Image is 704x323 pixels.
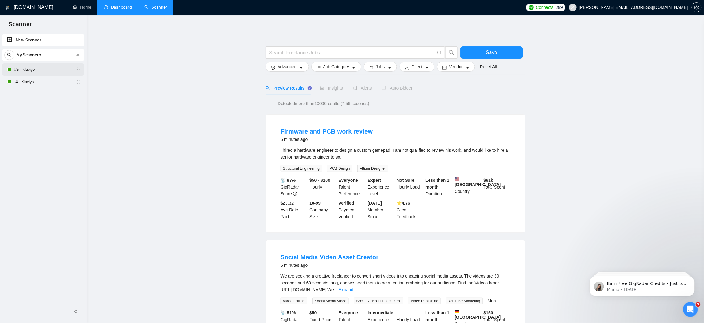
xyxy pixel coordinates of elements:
button: folderJobscaret-down [364,62,397,72]
span: info-circle [437,51,441,55]
span: Connects: [536,4,555,11]
span: folder [369,65,373,70]
span: area-chart [320,86,324,90]
b: [GEOGRAPHIC_DATA] [455,309,501,320]
a: T4 - Klaviyo [14,76,72,88]
span: Vendor [449,63,463,70]
button: search [4,50,14,60]
a: Expand [339,287,353,292]
b: Expert [368,178,381,183]
b: $ 150 [484,310,493,315]
span: Social Media Video [312,298,349,304]
b: [GEOGRAPHIC_DATA] [455,177,501,187]
span: Altium Designer [357,165,389,172]
a: More... [488,298,501,303]
span: ... [334,287,338,292]
div: Payment Verified [337,200,366,220]
b: 10-99 [309,201,321,206]
button: idcardVendorcaret-down [437,62,475,72]
div: Tooltip anchor [307,85,313,91]
b: Less than 1 month [425,178,449,189]
b: Not Sure [397,178,415,183]
div: Member Since [366,200,395,220]
a: Social Media Video Asset Creator [281,254,379,261]
span: Client [412,63,423,70]
button: setting [692,2,702,12]
b: Verified [339,201,354,206]
div: Hourly [308,177,337,197]
button: Save [460,46,523,59]
b: Everyone [339,178,358,183]
span: 289 [556,4,563,11]
img: upwork-logo.png [529,5,534,10]
span: Advanced [278,63,297,70]
b: $ 50 [309,310,317,315]
span: YouTube Marketing [446,298,483,304]
a: Reset All [480,63,497,70]
button: settingAdvancedcaret-down [266,62,309,72]
div: I hired a hardware engineer to design a custom gamepad. I am not qualified to review his work, an... [281,147,510,160]
div: Client Feedback [395,200,425,220]
span: Save [486,49,497,56]
span: Detected more than 10000 results (7.56 seconds) [273,100,374,107]
span: setting [271,65,275,70]
div: Hourly Load [395,177,425,197]
button: userClientcaret-down [400,62,435,72]
b: Everyone [339,310,358,315]
span: Auto Bidder [382,86,412,91]
span: 9 [696,302,701,307]
b: - [397,310,398,315]
div: Talent Preference [337,177,366,197]
iframe: Intercom notifications message [580,263,704,306]
a: setting [692,5,702,10]
span: My Scanners [16,49,41,61]
a: New Scanner [7,34,79,46]
div: Experience Level [366,177,395,197]
button: search [445,46,458,59]
div: GigRadar Score [279,177,309,197]
b: 📡 51% [281,310,296,315]
span: setting [692,5,701,10]
span: Alerts [353,86,372,91]
span: Video Editing [281,298,308,304]
span: user [571,5,575,10]
a: dashboardDashboard [104,5,132,10]
div: 5 minutes ago [281,136,373,143]
span: PCB Design [327,165,352,172]
span: Social Video Enhancement [354,298,404,304]
div: Country [453,177,482,197]
span: search [5,53,14,57]
b: Intermediate [368,310,393,315]
iframe: Intercom live chat [683,302,698,317]
span: We are seeking a creative freelancer to convert short videos into engaging social media assets. T... [281,274,499,292]
b: [DATE] [368,201,382,206]
b: Less than 1 month [425,310,449,322]
span: Jobs [376,63,385,70]
b: $ 61k [484,178,493,183]
span: Scanner [4,20,37,33]
span: caret-down [299,65,304,70]
img: 🇩🇪 [455,309,459,314]
b: $50 - $100 [309,178,330,183]
span: idcard [442,65,447,70]
span: notification [353,86,357,90]
span: Video Publishing [408,298,441,304]
p: Message from Mariia, sent 10w ago [27,24,107,29]
a: homeHome [73,5,91,10]
span: search [266,86,270,90]
div: Company Size [308,200,337,220]
input: Search Freelance Jobs... [269,49,434,57]
div: We are seeking a creative freelancer to convert short videos into engaging social media assets. T... [281,273,510,293]
span: caret-down [465,65,470,70]
a: searchScanner [144,5,167,10]
a: US - Klaviyo [14,63,72,76]
span: holder [76,67,81,72]
span: caret-down [425,65,429,70]
b: $23.32 [281,201,294,206]
span: Job Category [323,63,349,70]
b: ⭐️ 4.76 [397,201,410,206]
span: user [405,65,409,70]
span: Preview Results [266,86,310,91]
